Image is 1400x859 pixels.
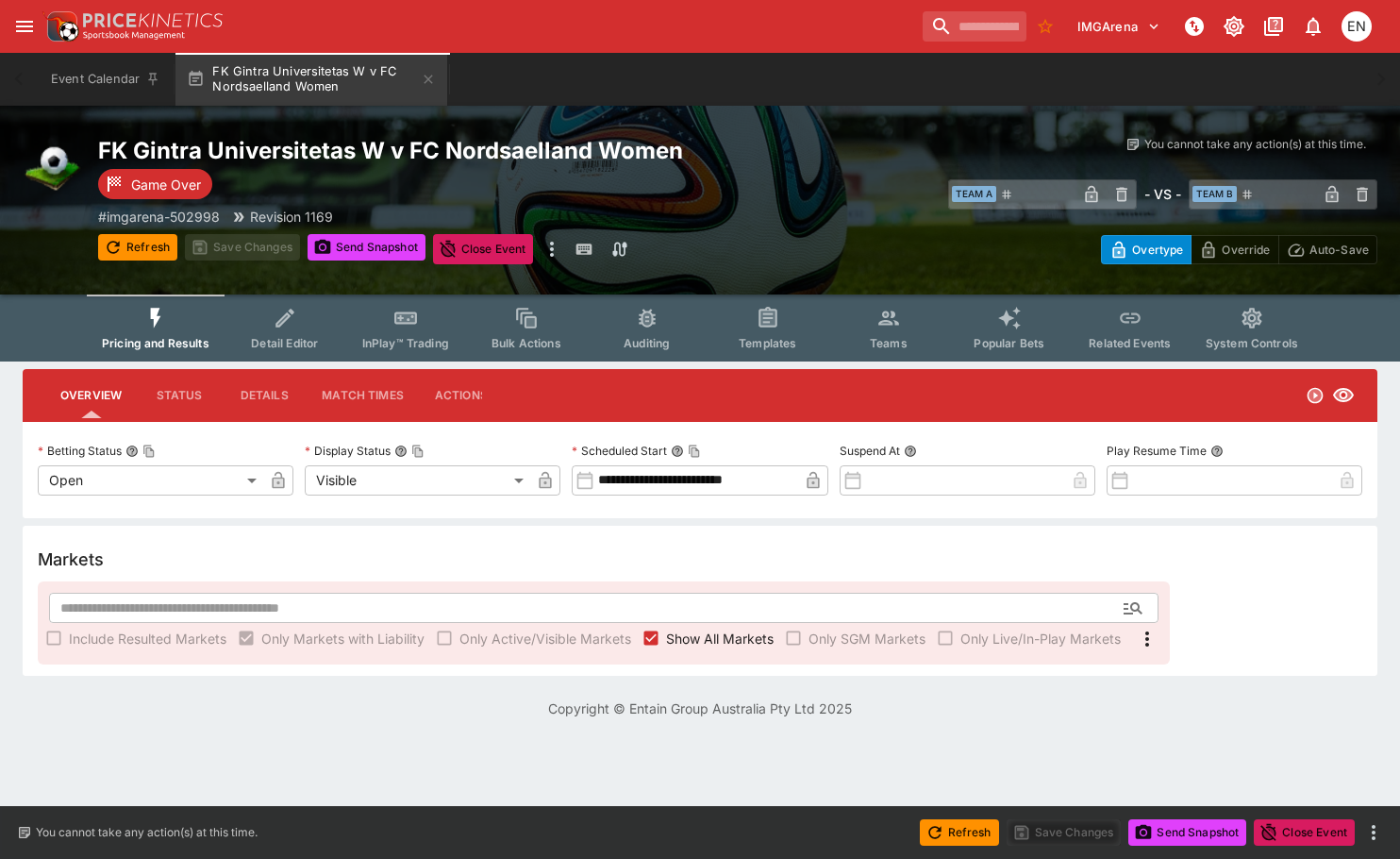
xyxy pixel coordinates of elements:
button: Close Event [433,234,534,264]
span: Detail Editor [251,336,318,350]
svg: More [1136,628,1158,650]
span: Only Active/Visible Markets [459,629,631,648]
span: System Controls [1206,336,1298,350]
svg: Visible [1332,384,1355,407]
button: Open [1116,591,1150,625]
button: Match Times [307,373,419,418]
button: Send Snapshot [1128,819,1246,846]
button: Overtype [1101,235,1192,264]
button: Status [137,373,222,418]
img: soccer.png [23,136,83,196]
p: You cannot take any action(s) at this time. [1144,136,1366,153]
button: Documentation [1257,9,1291,43]
button: Scheduled StartCopy To Clipboard [671,445,684,458]
p: Betting Status [38,443,122,459]
span: Pricing and Results [102,336,209,350]
button: Betting StatusCopy To Clipboard [125,445,139,458]
button: FK Gintra Universitetas W v FC Nordsaelland Women [175,53,447,106]
button: Suspend At [904,445,917,458]
img: PriceKinetics [83,13,223,27]
span: Team A [952,186,996,202]
div: Start From [1101,235,1377,264]
button: Override [1191,235,1278,264]
p: Copy To Clipboard [98,207,220,227]
span: InPlay™ Trading [362,336,449,350]
button: Actions [419,373,504,418]
p: Override [1222,240,1270,260]
img: Sportsbook Management [83,31,185,40]
button: Copy To Clipboard [142,445,156,458]
span: Team B [1192,186,1237,202]
button: Select Tenant [1066,11,1172,42]
button: Details [222,373,307,418]
img: PriceKinetics Logo [42,8,79,45]
button: Notifications [1296,9,1330,43]
h6: - VS - [1144,184,1181,204]
p: Game Over [131,175,201,194]
p: Suspend At [840,443,900,459]
div: Event type filters [87,295,1313,362]
span: Only Live/In-Play Markets [960,629,1121,648]
button: Toggle light/dark mode [1217,9,1251,43]
button: open drawer [8,9,42,43]
button: Refresh [920,819,999,846]
button: Display StatusCopy To Clipboard [394,445,408,458]
p: Auto-Save [1309,240,1369,260]
span: Teams [870,336,908,350]
button: No Bookmarks [1030,11,1060,42]
button: Close Event [1254,819,1355,846]
p: Scheduled Start [572,443,667,459]
button: more [541,234,563,264]
div: Open [38,465,263,496]
button: Send Snapshot [308,234,425,261]
span: Include Resulted Markets [69,629,226,648]
p: You cannot take any action(s) at this time. [36,824,258,841]
span: Related Events [1089,336,1171,350]
p: Play Resume Time [1107,443,1207,459]
button: Refresh [98,234,177,261]
button: NOT Connected to PK [1177,9,1211,43]
input: search [923,11,1026,42]
svg: Open [1306,386,1325,405]
div: Eamon Nunn [1342,11,1372,42]
p: Revision 1169 [250,207,333,227]
button: Copy To Clipboard [688,445,701,458]
span: Only Markets with Liability [261,629,425,648]
span: Show All Markets [666,629,774,648]
span: Auditing [624,336,670,350]
button: more [1362,821,1385,844]
button: Event Calendar [40,53,172,106]
button: Copy To Clipboard [411,445,425,458]
p: Display Status [305,443,391,459]
span: Bulk Actions [492,336,561,350]
span: Popular Bets [974,336,1044,350]
span: Templates [739,336,796,350]
button: Play Resume Time [1210,445,1224,458]
button: Auto-Save [1278,235,1377,264]
button: Overview [45,373,137,418]
h5: Markets [38,548,104,570]
p: Overtype [1132,240,1183,260]
button: Eamon Nunn [1336,6,1377,47]
span: Only SGM Markets [808,629,925,648]
h2: Copy To Clipboard [98,136,844,165]
div: Visible [305,465,530,496]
